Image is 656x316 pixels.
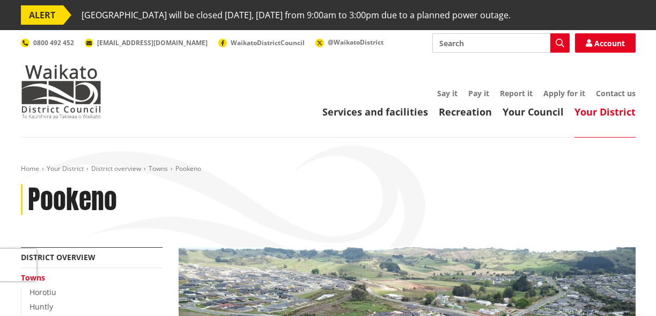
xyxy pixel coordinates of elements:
a: Account [575,33,636,53]
a: Your District [574,105,636,118]
span: 0800 492 452 [33,38,74,47]
a: Huntly [30,301,53,312]
input: Search input [432,33,570,53]
h1: Pookeno [28,184,117,216]
a: [EMAIL_ADDRESS][DOMAIN_NAME] [85,38,208,47]
span: WaikatoDistrictCouncil [231,38,305,47]
img: Waikato District Council - Te Kaunihera aa Takiwaa o Waikato [21,64,101,118]
a: Pay it [468,88,489,98]
a: 0800 492 452 [21,38,74,47]
a: Say it [437,88,458,98]
span: Pookeno [175,164,201,173]
nav: breadcrumb [21,164,636,174]
a: WaikatoDistrictCouncil [218,38,305,47]
a: Apply for it [543,88,585,98]
span: ALERT [21,5,63,25]
a: Your Council [503,105,564,118]
a: Services and facilities [322,105,428,118]
a: Recreation [439,105,492,118]
a: Your District [47,164,84,173]
span: [GEOGRAPHIC_DATA] will be closed [DATE], [DATE] from 9:00am to 3:00pm due to a planned power outage. [82,5,511,25]
a: Towns [149,164,168,173]
a: Home [21,164,39,173]
span: [EMAIL_ADDRESS][DOMAIN_NAME] [97,38,208,47]
a: Contact us [596,88,636,98]
a: @WaikatoDistrict [315,38,384,47]
a: Horotiu [30,287,56,297]
a: District overview [21,252,95,262]
span: @WaikatoDistrict [328,38,384,47]
a: Report it [500,88,533,98]
a: District overview [91,164,141,173]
